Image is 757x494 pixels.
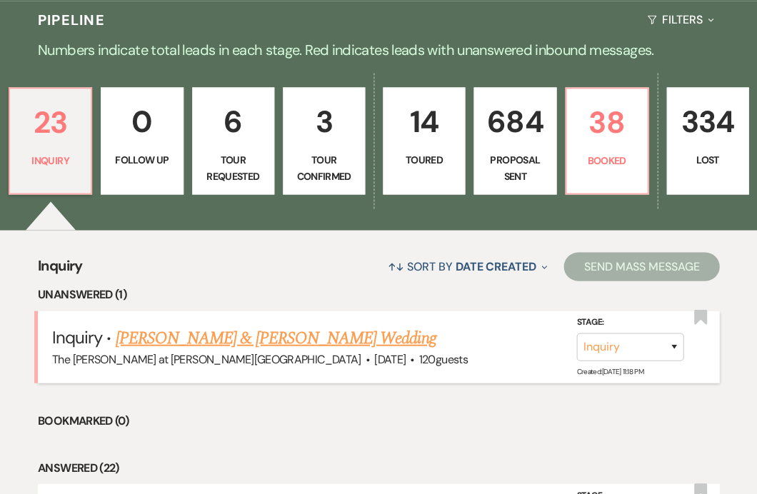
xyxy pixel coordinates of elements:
[52,326,102,348] span: Inquiry
[101,87,183,194] a: 0Follow Up
[383,87,465,194] a: 14Toured
[283,87,365,194] a: 3Tour Confirmed
[676,151,739,167] p: Lost
[116,325,436,351] a: [PERSON_NAME] & [PERSON_NAME] Wedding
[576,314,683,330] label: Stage:
[38,458,719,477] li: Answered (22)
[455,258,536,273] span: Date Created
[110,98,174,146] p: 0
[576,366,643,375] span: Created: [DATE] 11:18 PM
[575,99,638,146] p: 38
[19,99,82,146] p: 23
[201,98,265,146] p: 6
[292,98,356,146] p: 3
[483,98,546,146] p: 684
[392,98,456,146] p: 14
[201,151,265,183] p: Tour Requested
[381,247,553,285] button: Sort By Date Created
[192,87,274,194] a: 6Tour Requested
[563,252,719,281] button: Send Mass Message
[392,151,456,167] p: Toured
[38,285,719,303] li: Unanswered (1)
[19,152,82,168] p: Inquiry
[473,87,556,194] a: 684Proposal Sent
[110,151,174,167] p: Follow Up
[52,351,361,366] span: The [PERSON_NAME] at [PERSON_NAME][GEOGRAPHIC_DATA]
[38,411,719,430] li: Bookmarked (0)
[38,254,83,285] span: Inquiry
[374,351,406,366] span: [DATE]
[565,87,648,194] a: 38Booked
[666,87,748,194] a: 334Lost
[575,152,638,168] p: Booked
[292,151,356,183] p: Tour Confirmed
[418,351,467,366] span: 120 guests
[641,1,719,39] button: Filters
[387,258,404,273] span: ↑↓
[38,10,105,30] h3: Pipeline
[9,87,92,194] a: 23Inquiry
[483,151,546,183] p: Proposal Sent
[676,98,739,146] p: 334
